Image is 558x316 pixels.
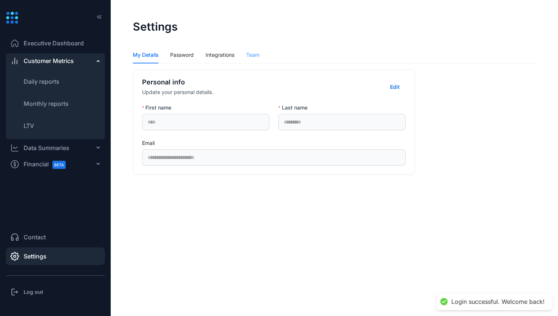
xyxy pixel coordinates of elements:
div: My Details [133,51,158,59]
input: First name [142,114,269,130]
div: Password [170,51,194,59]
span: Customer Metrics [24,56,74,65]
span: Monthly reports [24,100,69,107]
span: Daily reports [24,78,59,85]
div: Login successful. Welcome back! [451,298,545,306]
label: First name [142,104,176,111]
div: Data Summaries [24,143,69,152]
button: Edit [384,81,406,93]
div: Team [246,51,259,59]
span: BETA [52,161,66,169]
span: Contact [24,233,46,242]
input: Email [142,149,406,166]
span: Settings [24,252,46,261]
div: Integrations [206,51,234,59]
span: LTV [24,122,34,129]
span: Financial [24,156,72,173]
h3: Log out [24,288,43,296]
label: Email [142,139,160,147]
span: Executive Dashboard [24,39,84,48]
input: Last name [278,114,406,130]
label: Last name [278,104,312,111]
span: Update your personal details. [142,89,213,95]
header: Settings [122,11,547,42]
span: Edit [390,83,400,91]
h3: Personal info [142,77,213,87]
